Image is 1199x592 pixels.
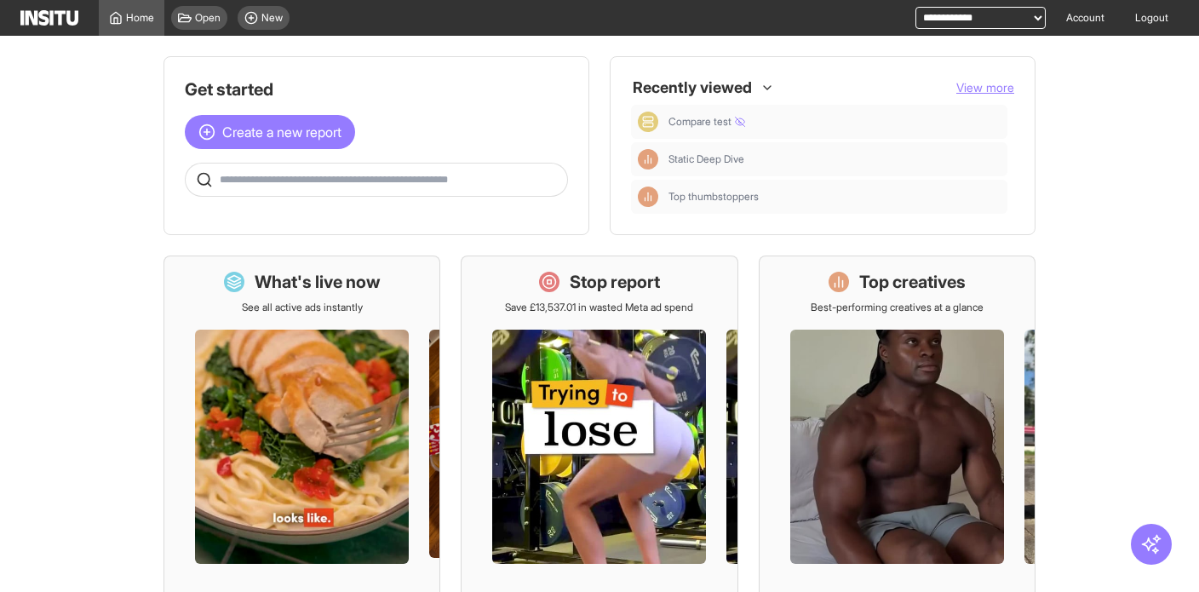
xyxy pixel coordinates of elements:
h1: Stop report [570,270,660,294]
h1: What's live now [255,270,381,294]
h1: Top creatives [859,270,966,294]
span: Static Deep Dive [668,152,744,166]
span: Compare test [668,115,745,129]
img: Logo [20,10,78,26]
span: View more [956,80,1014,95]
div: Insights [638,149,658,170]
h1: Get started [185,78,568,101]
span: Home [126,11,154,25]
span: Top thumbstoppers [668,190,759,204]
span: Create a new report [222,122,341,142]
span: Compare test [668,115,1001,129]
p: See all active ads instantly [242,301,363,314]
span: Top thumbstoppers [668,190,1001,204]
span: New [261,11,283,25]
button: Create a new report [185,115,355,149]
button: View more [956,79,1014,96]
div: Comparison [638,112,658,132]
div: Insights [638,187,658,207]
span: Static Deep Dive [668,152,1001,166]
p: Save £13,537.01 in wasted Meta ad spend [505,301,693,314]
p: Best-performing creatives at a glance [811,301,984,314]
span: Open [195,11,221,25]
